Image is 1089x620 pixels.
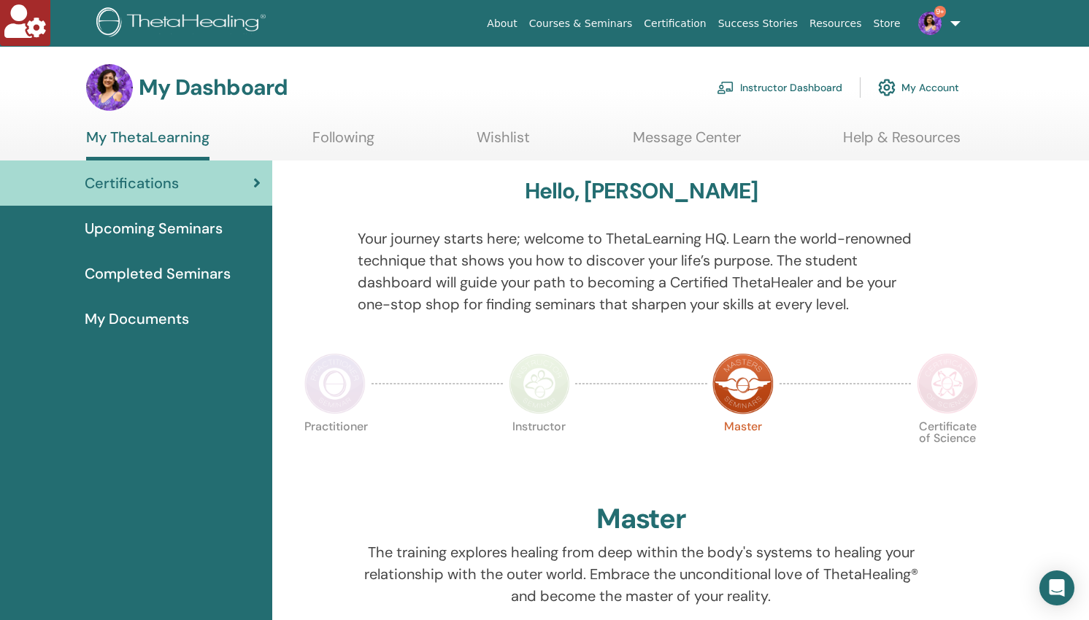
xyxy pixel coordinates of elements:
[843,128,961,157] a: Help & Resources
[918,12,942,35] img: default.jpg
[304,421,366,482] p: Practitioner
[85,263,231,284] span: Completed Seminars
[481,10,523,37] a: About
[96,7,271,40] img: logo.png
[358,541,925,607] p: The training explores healing from deep within the body's systems to healing your relationship wi...
[917,353,978,414] img: Certificate of Science
[633,128,741,157] a: Message Center
[85,308,189,330] span: My Documents
[477,128,530,157] a: Wishlist
[358,228,925,315] p: Your journey starts here; welcome to ThetaLearning HQ. Learn the world-renowned technique that sh...
[525,178,758,204] h3: Hello, [PERSON_NAME]
[86,64,133,111] img: default.jpg
[1039,570,1074,605] div: Open Intercom Messenger
[139,74,288,101] h3: My Dashboard
[312,128,374,157] a: Following
[868,10,907,37] a: Store
[917,421,978,482] p: Certificate of Science
[85,172,179,194] span: Certifications
[804,10,868,37] a: Resources
[712,421,774,482] p: Master
[523,10,639,37] a: Courses & Seminars
[596,503,687,536] h2: Master
[717,81,734,94] img: chalkboard-teacher.svg
[712,10,804,37] a: Success Stories
[85,217,223,239] span: Upcoming Seminars
[86,128,209,160] a: My ThetaLearning
[712,353,774,414] img: Master
[717,71,842,104] a: Instructor Dashboard
[304,353,366,414] img: Practitioner
[934,6,946,18] span: 9+
[878,71,959,104] a: My Account
[638,10,712,37] a: Certification
[878,75,896,100] img: cog.svg
[509,353,570,414] img: Instructor
[509,421,570,482] p: Instructor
